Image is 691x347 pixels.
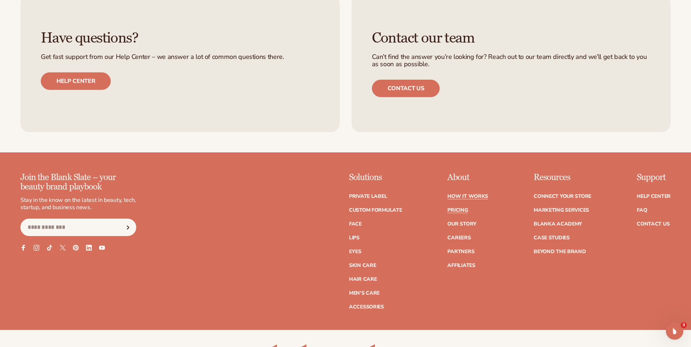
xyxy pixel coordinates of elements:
[534,173,591,182] p: Resources
[534,249,586,254] a: Beyond the brand
[372,53,651,68] p: Can’t find the answer you’re looking for? Reach out to our team directly and we’ll get back to yo...
[349,263,376,268] a: Skin Care
[41,53,319,61] p: Get fast support from our Help Center – we answer a lot of common questions there.
[349,194,387,199] a: Private label
[637,222,670,227] a: Contact Us
[349,304,384,310] a: Accessories
[349,291,380,296] a: Men's Care
[666,322,683,340] iframe: Intercom live chat
[349,222,362,227] a: Face
[681,322,687,328] span: 3
[447,173,488,182] p: About
[534,222,582,227] a: Blanka Academy
[372,30,651,46] h3: Contact our team
[20,173,136,192] p: Join the Blank Slate – your beauty brand playbook
[372,80,440,97] a: Contact us
[349,249,361,254] a: Eyes
[349,173,402,182] p: Solutions
[41,72,111,90] a: Help center
[447,235,471,240] a: Careers
[41,30,319,46] h3: Have questions?
[447,194,488,199] a: How It Works
[534,208,589,213] a: Marketing services
[349,208,402,213] a: Custom formulate
[637,194,671,199] a: Help Center
[20,196,136,212] p: Stay in the know on the latest in beauty, tech, startup, and business news.
[637,173,671,182] p: Support
[534,235,570,240] a: Case Studies
[637,208,647,213] a: FAQ
[120,219,136,236] button: Subscribe
[349,277,377,282] a: Hair Care
[349,235,360,240] a: Lips
[447,222,476,227] a: Our Story
[447,208,468,213] a: Pricing
[447,249,474,254] a: Partners
[534,194,591,199] a: Connect your store
[447,263,475,268] a: Affiliates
